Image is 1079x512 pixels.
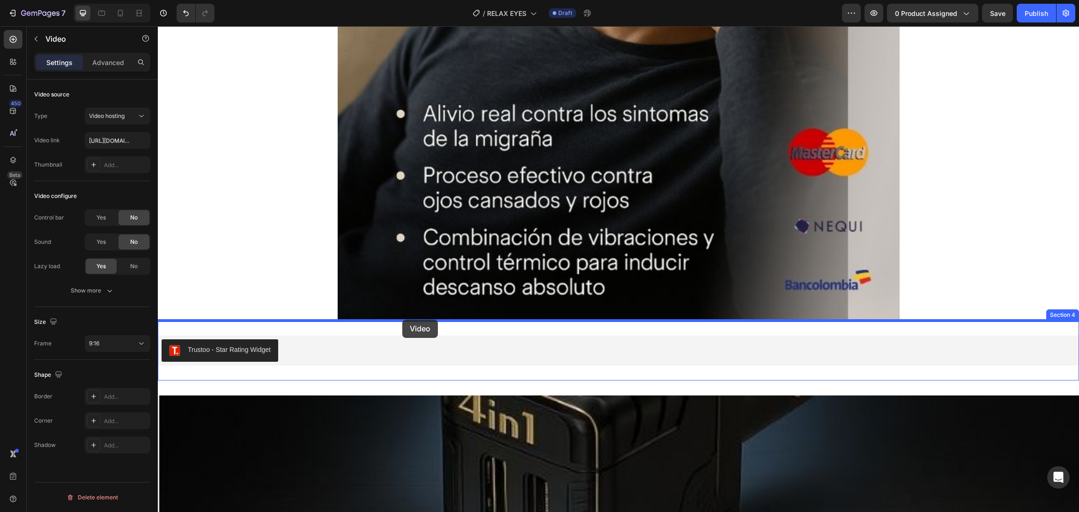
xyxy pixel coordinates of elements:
[92,58,124,67] p: Advanced
[130,213,138,222] span: No
[104,161,148,169] div: Add...
[34,161,62,169] div: Thumbnail
[89,112,125,119] span: Video hosting
[130,238,138,246] span: No
[158,26,1079,512] iframe: Design area
[4,4,70,22] button: 7
[34,262,60,271] div: Lazy load
[34,339,52,348] div: Frame
[67,492,118,503] div: Delete element
[982,4,1013,22] button: Save
[89,340,99,347] span: 9:16
[34,316,59,329] div: Size
[1017,4,1056,22] button: Publish
[34,392,52,401] div: Border
[990,9,1005,17] span: Save
[34,441,56,449] div: Shadow
[34,213,64,222] div: Control bar
[34,417,53,425] div: Corner
[9,100,22,107] div: 450
[46,58,73,67] p: Settings
[7,171,22,179] div: Beta
[104,417,148,425] div: Add...
[34,369,64,381] div: Shape
[895,8,957,18] span: 0 product assigned
[96,213,106,222] span: Yes
[45,33,125,44] p: Video
[177,4,214,22] div: Undo/Redo
[34,136,60,145] div: Video link
[71,286,114,295] div: Show more
[104,441,148,450] div: Add...
[483,8,485,18] span: /
[487,8,526,18] span: RELAX EYES
[85,108,150,124] button: Video hosting
[34,282,150,299] button: Show more
[85,335,150,352] button: 9:16
[34,112,47,120] div: Type
[34,238,51,246] div: Sound
[34,90,69,99] div: Video source
[887,4,978,22] button: 0 product assigned
[34,192,77,200] div: Video configure
[130,262,138,271] span: No
[34,490,150,505] button: Delete element
[558,9,572,17] span: Draft
[61,7,66,19] p: 7
[85,132,150,149] input: Insert video url here
[104,393,148,401] div: Add...
[1025,8,1048,18] div: Publish
[1047,466,1070,489] div: Open Intercom Messenger
[96,238,106,246] span: Yes
[96,262,106,271] span: Yes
